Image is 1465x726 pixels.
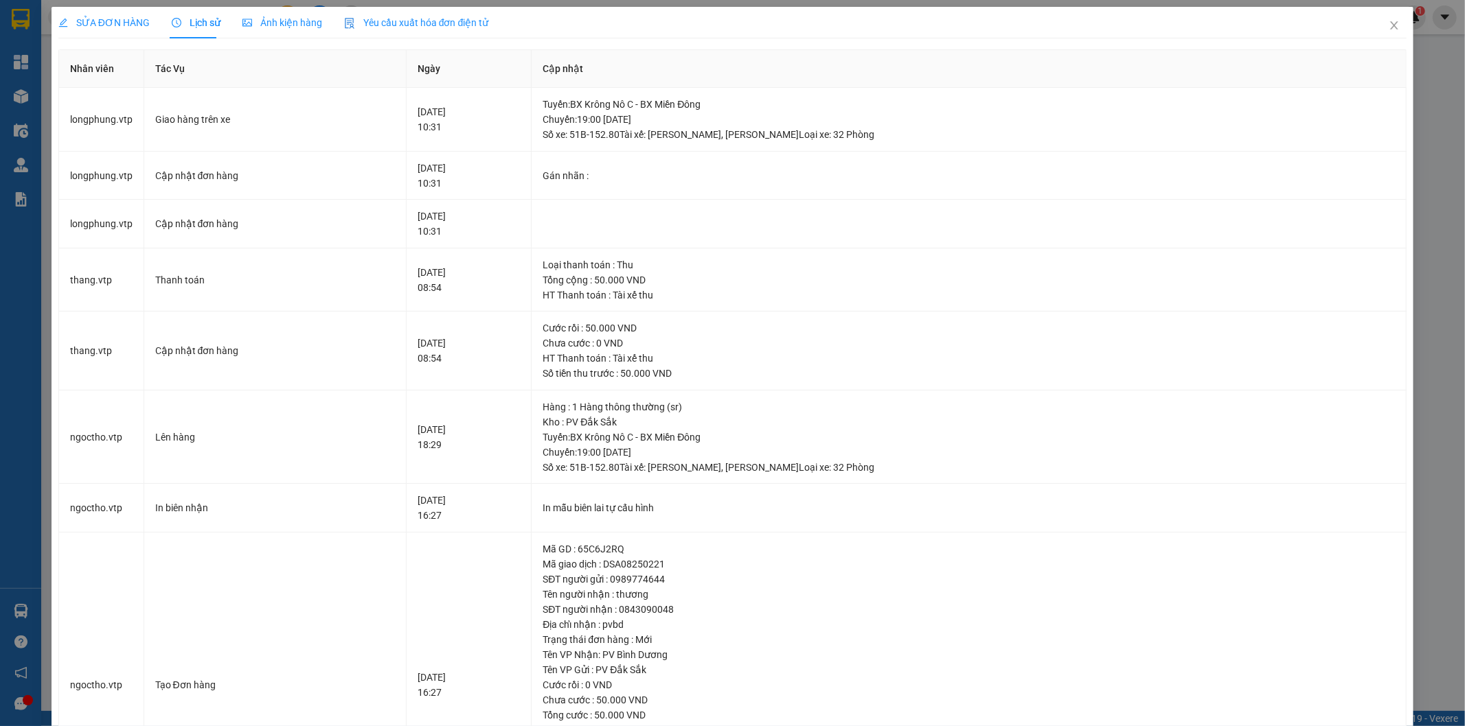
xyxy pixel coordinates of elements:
div: Kho : PV Đắk Sắk [543,414,1395,430]
div: [DATE] 16:27 [418,493,521,523]
div: Số tiền thu trước : 50.000 VND [543,366,1395,381]
div: Tên người nhận : thương [543,587,1395,602]
th: Tác Vụ [144,50,407,88]
div: Chưa cước : 50.000 VND [543,692,1395,707]
div: [DATE] 08:54 [418,336,521,366]
span: close [1389,20,1400,31]
span: edit [58,18,68,27]
div: Cập nhật đơn hàng [155,343,395,358]
div: Giao hàng trên xe [155,112,395,127]
div: [DATE] 18:29 [418,422,521,452]
div: Mã giao dịch : DSA08250221 [543,557,1395,572]
div: Thanh toán [155,272,395,288]
div: HT Thanh toán : Tài xế thu [543,351,1395,366]
div: Tuyến : BX Krông Nô C - BX Miền Đông Chuyến: 19:00 [DATE] Số xe: 51B-152.80 Tài xế: [PERSON_NAME]... [543,430,1395,475]
div: Cước rồi : 50.000 VND [543,320,1395,336]
td: longphung.vtp [59,152,144,200]
div: Lên hàng [155,430,395,445]
span: Ảnh kiện hàng [242,17,322,28]
span: picture [242,18,252,27]
td: longphung.vtp [59,88,144,152]
div: Tổng cước : 50.000 VND [543,707,1395,723]
span: clock-circle [172,18,181,27]
td: thang.vtp [59,248,144,312]
td: thang.vtp [59,312,144,390]
div: SĐT người gửi : 0989774644 [543,572,1395,587]
div: Cước rồi : 0 VND [543,677,1395,692]
div: [DATE] 08:54 [418,265,521,295]
span: Yêu cầu xuất hóa đơn điện tử [344,17,489,28]
div: [DATE] 10:31 [418,104,521,134]
div: In mẫu biên lai tự cấu hình [543,500,1395,515]
div: Gán nhãn : [543,168,1395,183]
span: SỬA ĐƠN HÀNG [58,17,150,28]
div: [DATE] 16:27 [418,670,521,700]
div: Trạng thái đơn hàng : Mới [543,632,1395,647]
div: Chưa cước : 0 VND [543,336,1395,351]
div: Tuyến : BX Krông Nô C - BX Miền Đông Chuyến: 19:00 [DATE] Số xe: 51B-152.80 Tài xế: [PERSON_NAME]... [543,97,1395,142]
div: [DATE] 10:31 [418,161,521,191]
div: Hàng : 1 Hàng thông thường (sr) [543,399,1395,414]
td: longphung.vtp [59,200,144,248]
div: Tạo Đơn hàng [155,677,395,692]
span: Lịch sử [172,17,220,28]
th: Cập nhật [532,50,1407,88]
div: Cập nhật đơn hàng [155,216,395,231]
img: icon [344,18,355,29]
div: SĐT người nhận : 0843090048 [543,602,1395,617]
div: Tên VP Nhận: PV Bình Dương [543,647,1395,662]
div: Địa chỉ nhận : pvbd [543,617,1395,632]
div: Mã GD : 65C6J2RQ [543,541,1395,557]
td: ngoctho.vtp [59,484,144,532]
div: In biên nhận [155,500,395,515]
th: Ngày [407,50,532,88]
div: HT Thanh toán : Tài xế thu [543,288,1395,303]
div: [DATE] 10:31 [418,209,521,239]
button: Close [1375,7,1413,45]
th: Nhân viên [59,50,144,88]
div: Tổng cộng : 50.000 VND [543,272,1395,288]
div: Cập nhật đơn hàng [155,168,395,183]
td: ngoctho.vtp [59,390,144,484]
div: Loại thanh toán : Thu [543,257,1395,272]
div: Tên VP Gửi : PV Đắk Sắk [543,662,1395,677]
